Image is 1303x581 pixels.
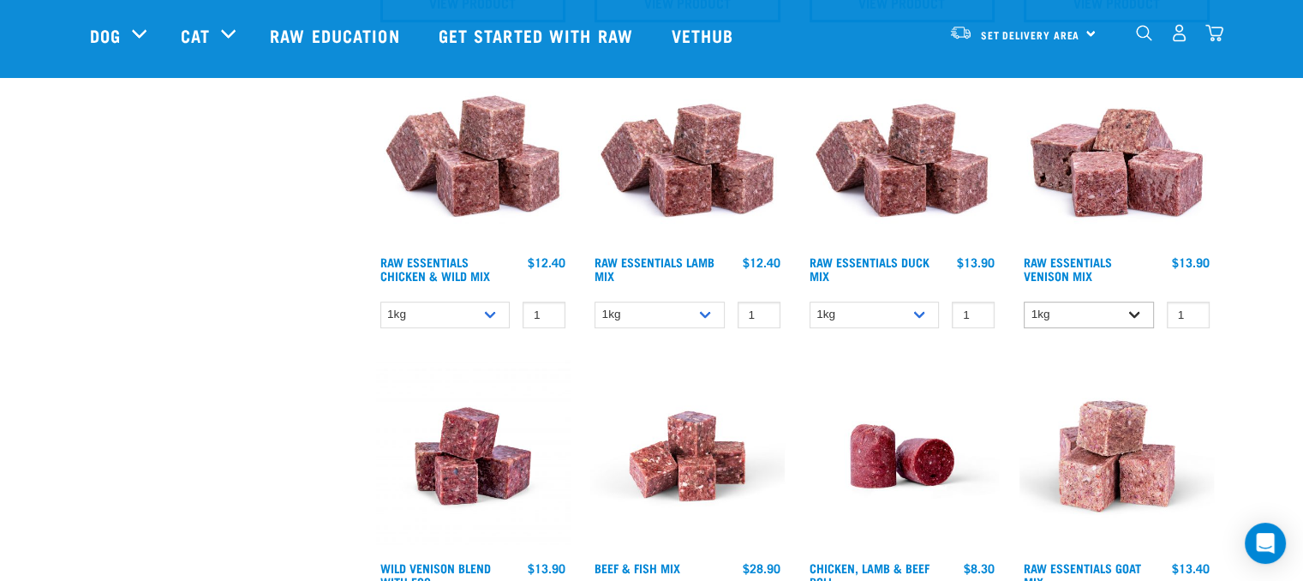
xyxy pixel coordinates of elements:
div: $12.40 [743,255,780,269]
img: Goat M Ix 38448 [1019,359,1214,554]
div: $28.90 [743,561,780,575]
div: $13.90 [1172,255,1210,269]
img: Raw Essentials Chicken Lamb Beef Bulk Minced Raw Dog Food Roll Unwrapped [805,359,1000,554]
div: $12.40 [528,255,565,269]
a: Raw Essentials Venison Mix [1024,259,1112,279]
img: home-icon-1@2x.png [1136,25,1152,41]
a: Raw Essentials Chicken & Wild Mix [380,259,490,279]
img: Pile Of Cubed Chicken Wild Meat Mix [376,53,571,248]
a: Vethub [654,1,756,69]
div: $8.30 [964,561,995,575]
div: $13.90 [957,255,995,269]
img: ?1041 RE Lamb Mix 01 [590,53,785,248]
img: user.png [1170,24,1188,42]
div: Open Intercom Messenger [1245,523,1286,564]
div: $13.90 [528,561,565,575]
img: home-icon@2x.png [1205,24,1223,42]
input: 1 [738,302,780,328]
img: Venison Egg 1616 [376,359,571,554]
a: Get started with Raw [421,1,654,69]
a: Beef & Fish Mix [595,565,680,571]
a: Cat [181,22,210,48]
img: van-moving.png [949,25,972,40]
span: Set Delivery Area [981,32,1080,38]
img: ?1041 RE Lamb Mix 01 [805,53,1000,248]
img: Beef Mackerel 1 [590,359,785,554]
a: Raw Essentials Lamb Mix [595,259,714,279]
div: $13.40 [1172,561,1210,575]
a: Raw Education [253,1,421,69]
input: 1 [523,302,565,328]
input: 1 [952,302,995,328]
img: 1113 RE Venison Mix 01 [1019,53,1214,248]
input: 1 [1167,302,1210,328]
a: Raw Essentials Duck Mix [810,259,929,279]
a: Dog [90,22,121,48]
